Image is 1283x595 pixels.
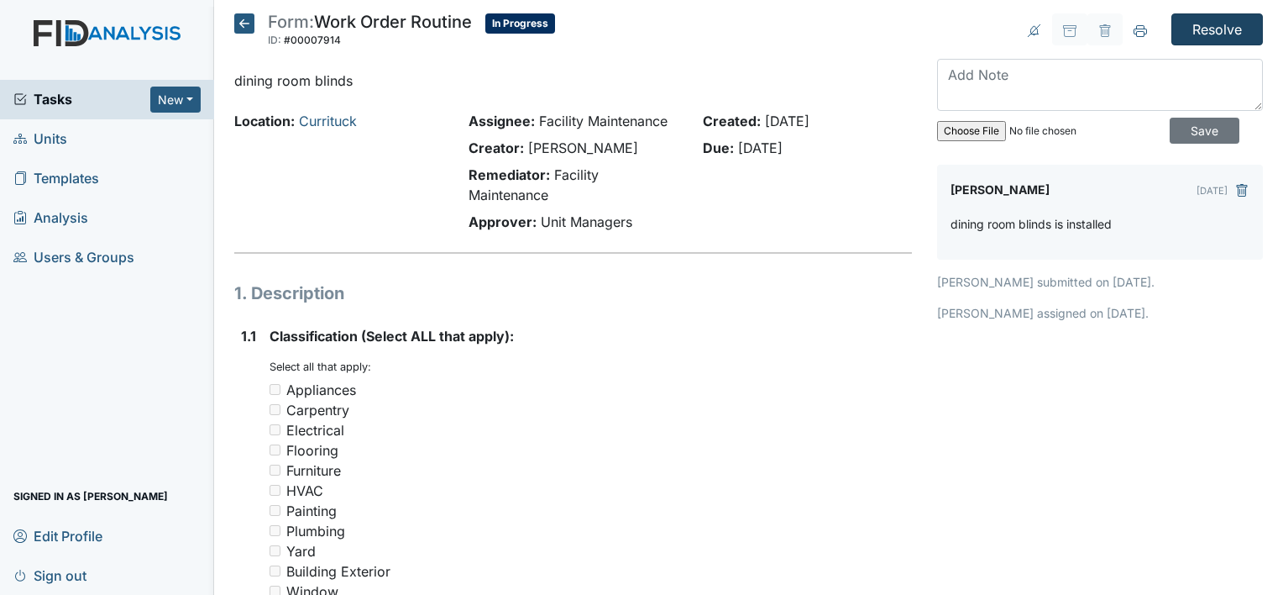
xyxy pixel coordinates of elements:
[469,140,524,156] strong: Creator:
[1170,118,1239,144] input: Save
[738,140,783,156] span: [DATE]
[13,483,168,509] span: Signed in as [PERSON_NAME]
[13,89,150,109] a: Tasks
[284,34,341,46] span: #00007914
[541,213,632,230] span: Unit Managers
[268,34,281,46] span: ID:
[270,445,280,455] input: Flooring
[270,505,280,516] input: Painting
[270,424,280,435] input: Electrical
[270,525,280,536] input: Plumbing
[485,13,555,34] span: In Progress
[286,400,349,420] div: Carpentry
[13,205,88,231] span: Analysis
[268,12,314,32] span: Form:
[13,562,86,588] span: Sign out
[270,404,280,415] input: Carpentry
[13,245,134,271] span: Users & Groups
[469,213,537,230] strong: Approver:
[13,126,67,152] span: Units
[286,561,390,582] div: Building Exterior
[937,273,1263,291] p: [PERSON_NAME] submitted on [DATE].
[13,166,99,192] span: Templates
[234,113,295,129] strong: Location:
[528,140,638,156] span: [PERSON_NAME]
[286,440,338,461] div: Flooring
[469,166,550,183] strong: Remediator:
[13,523,102,549] span: Edit Profile
[270,465,280,476] input: Furniture
[299,113,357,129] a: Currituck
[286,380,356,400] div: Appliances
[268,13,472,50] div: Work Order Routine
[234,71,912,91] p: dining room blinds
[469,113,535,129] strong: Assignee:
[286,481,323,501] div: HVAC
[270,545,280,556] input: Yard
[234,281,912,306] h1: 1. Description
[286,461,341,481] div: Furniture
[286,541,316,561] div: Yard
[286,420,344,440] div: Electrical
[1197,185,1228,197] small: [DATE]
[270,566,280,577] input: Building Exterior
[703,140,734,156] strong: Due:
[950,178,1050,202] label: [PERSON_NAME]
[270,328,514,345] span: Classification (Select ALL that apply):
[270,485,280,496] input: HVAC
[703,113,761,129] strong: Created:
[937,304,1263,322] p: [PERSON_NAME] assigned on [DATE].
[286,501,337,521] div: Painting
[1171,13,1263,45] input: Resolve
[150,87,201,113] button: New
[241,326,256,346] label: 1.1
[270,361,371,373] small: Select all that apply:
[950,215,1112,233] p: dining room blinds is installed
[286,521,345,541] div: Plumbing
[270,384,280,395] input: Appliances
[765,113,809,129] span: [DATE]
[539,113,668,129] span: Facility Maintenance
